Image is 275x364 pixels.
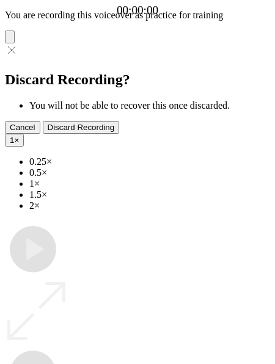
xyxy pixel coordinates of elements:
a: 00:00:00 [117,4,158,17]
li: 1× [29,178,270,189]
p: You are recording this voiceover as practice for training [5,10,270,21]
h2: Discard Recording? [5,71,270,88]
li: You will not be able to recover this once discarded. [29,100,270,111]
li: 1.5× [29,189,270,200]
li: 2× [29,200,270,211]
li: 0.5× [29,167,270,178]
li: 0.25× [29,156,270,167]
span: 1 [10,136,14,145]
button: Discard Recording [43,121,120,134]
button: 1× [5,134,24,147]
button: Cancel [5,121,40,134]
